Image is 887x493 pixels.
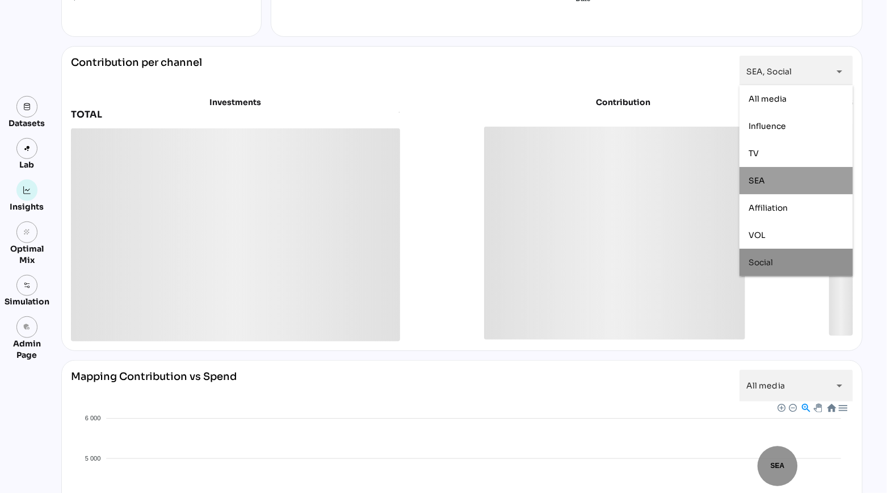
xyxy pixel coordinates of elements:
[749,94,787,104] span: All media
[71,97,400,108] div: Investments
[10,201,44,212] div: Insights
[23,186,31,194] img: graph.svg
[85,455,101,462] tspan: 5 000
[814,404,821,411] div: Panning
[749,176,765,186] span: SEA
[833,379,846,392] i: arrow_drop_down
[9,118,45,129] div: Datasets
[71,56,202,87] div: Contribution per channel
[749,121,786,131] span: Influence
[71,108,392,122] div: TOTAL
[749,230,766,240] span: VOL
[746,381,785,391] span: All media
[15,159,40,170] div: Lab
[749,148,759,158] span: TV
[71,370,237,402] div: Mapping Contribution vs Spend
[5,243,49,266] div: Optimal Mix
[85,415,101,422] tspan: 6 000
[23,228,31,236] i: grain
[777,403,785,411] div: Zoom In
[826,403,836,412] div: Reset Zoom
[788,403,796,411] div: Zoom Out
[5,296,49,307] div: Simulation
[838,403,847,412] div: Menu
[23,103,31,111] img: data.svg
[749,203,788,213] span: Affiliation
[749,257,773,268] span: Social
[746,66,792,77] span: SEA, Social
[801,403,810,412] div: Selection Zoom
[23,145,31,153] img: lab.svg
[512,97,734,108] div: Contribution
[23,282,31,290] img: settings.svg
[5,338,49,361] div: Admin Page
[833,65,846,78] i: arrow_drop_down
[23,323,31,331] i: admin_panel_settings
